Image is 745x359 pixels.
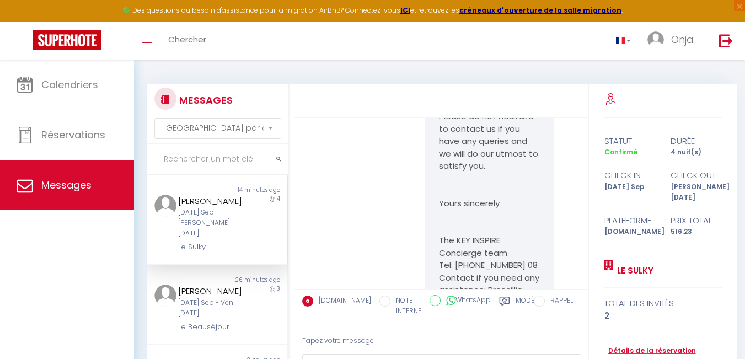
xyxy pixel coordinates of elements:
[154,195,176,217] img: ...
[168,34,206,45] span: Chercher
[9,4,42,37] button: Ouvrir le widget de chat LiveChat
[604,297,722,310] div: total des invités
[663,135,729,148] div: durée
[439,234,540,309] p: The KEY INSPIRE Concierge team Tel: [PHONE_NUMBER] 08 Contact if you need any assistance: Prescil...
[439,110,540,173] p: Please do not hesitate to contact us if you have any queries and we will do our utmost to satisfy...
[663,214,729,227] div: Prix total
[41,128,105,142] span: Réservations
[178,195,245,208] div: [PERSON_NAME]
[719,34,733,47] img: logout
[33,30,101,50] img: Super Booking
[41,178,92,192] span: Messages
[400,6,410,15] a: ICI
[441,295,491,307] label: WhatsApp
[176,88,233,112] h3: MESSAGES
[604,309,722,323] div: 2
[217,186,287,195] div: 14 minutes ago
[302,328,581,355] div: Tapez votre message
[597,135,663,148] div: statut
[217,276,287,285] div: 26 minutes ago
[613,264,653,277] a: Le Sulky
[604,346,696,356] a: Détails de la réservation
[663,182,729,203] div: [PERSON_NAME] [DATE]
[597,227,663,237] div: [DOMAIN_NAME]
[516,296,545,318] label: Modèles
[147,144,288,175] input: Rechercher un mot clé
[639,22,708,60] a: ... Onja
[459,6,621,15] a: créneaux d'ouverture de la salle migration
[277,195,280,203] span: 4
[178,207,245,239] div: [DATE] Sep - [PERSON_NAME] [DATE]
[647,31,664,48] img: ...
[277,285,280,293] span: 3
[663,147,729,158] div: 4 nuit(s)
[439,197,540,210] p: Yours sincerely
[671,33,694,46] span: Onja
[154,285,176,307] img: ...
[160,22,215,60] a: Chercher
[178,242,245,253] div: Le Sulky
[604,147,637,157] span: Confirmé
[663,169,729,182] div: check out
[41,78,98,92] span: Calendriers
[545,296,573,308] label: RAPPEL
[313,296,371,308] label: [DOMAIN_NAME]
[663,227,729,237] div: 516.23
[178,298,245,319] div: [DATE] Sep - Ven [DATE]
[597,214,663,227] div: Plateforme
[390,296,421,317] label: NOTE INTERNE
[597,182,663,203] div: [DATE] Sep
[178,322,245,333] div: Le Beauséjour
[178,285,245,298] div: [PERSON_NAME]
[597,169,663,182] div: check in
